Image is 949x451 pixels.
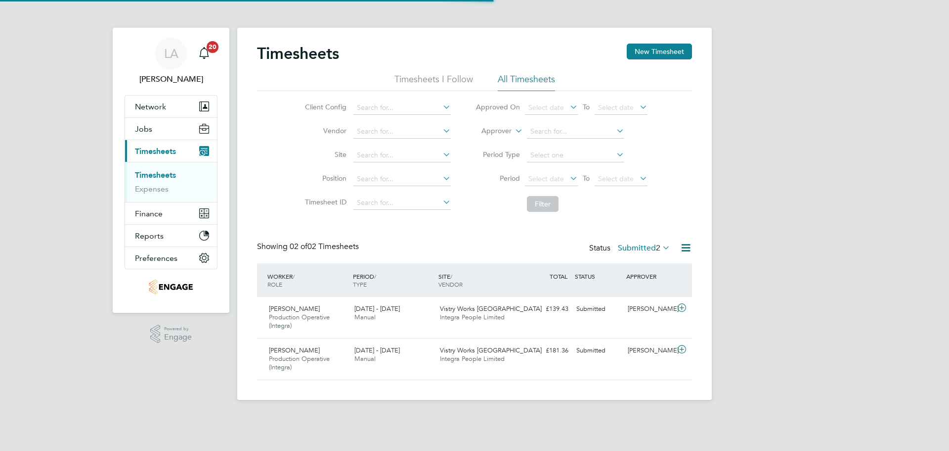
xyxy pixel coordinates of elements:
div: Submitted [572,343,624,359]
span: LA [164,47,178,60]
span: TYPE [353,280,367,288]
div: Showing [257,242,361,252]
span: TOTAL [550,272,567,280]
div: STATUS [572,267,624,285]
span: / [293,272,295,280]
div: Status [589,242,672,255]
span: / [374,272,376,280]
span: Integra People Limited [440,313,505,321]
button: Network [125,96,217,117]
span: Finance [135,209,163,218]
span: 02 Timesheets [290,242,359,251]
label: Approved On [475,102,520,111]
li: All Timesheets [498,73,555,91]
a: Timesheets [135,170,176,180]
label: Submitted [618,243,670,253]
span: Preferences [135,253,177,263]
span: Select date [598,103,634,112]
span: [DATE] - [DATE] [354,304,400,313]
span: ROLE [267,280,282,288]
nav: Main navigation [113,28,229,313]
span: Integra People Limited [440,354,505,363]
span: VENDOR [438,280,463,288]
label: Approver [467,126,512,136]
span: Timesheets [135,147,176,156]
button: Jobs [125,118,217,140]
span: Production Operative (Integra) [269,354,330,371]
a: Powered byEngage [150,325,192,344]
div: £139.43 [521,301,572,317]
input: Search for... [353,149,451,162]
label: Vendor [302,126,346,135]
span: 20 [207,41,218,53]
span: Vistry Works [GEOGRAPHIC_DATA] [440,346,542,354]
label: Period Type [475,150,520,159]
img: integrapeople-logo-retina.png [149,279,193,295]
span: Network [135,102,166,111]
a: Go to home page [125,279,217,295]
div: PERIOD [350,267,436,293]
a: 20 [194,38,214,69]
button: Reports [125,225,217,247]
button: Filter [527,196,559,212]
div: Submitted [572,301,624,317]
span: [DATE] - [DATE] [354,346,400,354]
span: To [580,100,593,113]
span: [PERSON_NAME] [269,346,320,354]
label: Site [302,150,346,159]
input: Search for... [527,125,624,139]
span: Vistry Works [GEOGRAPHIC_DATA] [440,304,542,313]
label: Period [475,174,520,183]
a: Expenses [135,184,169,194]
span: [PERSON_NAME] [269,304,320,313]
button: Timesheets [125,140,217,162]
label: Position [302,174,346,183]
input: Search for... [353,196,451,210]
span: Production Operative (Integra) [269,313,330,330]
div: APPROVER [624,267,675,285]
input: Search for... [353,172,451,186]
span: Engage [164,333,192,342]
span: / [450,272,452,280]
h2: Timesheets [257,44,339,63]
span: Select date [528,103,564,112]
button: Preferences [125,247,217,269]
div: £181.36 [521,343,572,359]
div: Timesheets [125,162,217,202]
span: Manual [354,313,376,321]
input: Search for... [353,101,451,115]
span: Manual [354,354,376,363]
span: Powered by [164,325,192,333]
span: Reports [135,231,164,241]
a: LA[PERSON_NAME] [125,38,217,85]
button: Finance [125,202,217,224]
button: New Timesheet [627,44,692,59]
span: 02 of [290,242,307,251]
span: Jobs [135,124,152,134]
span: Select date [528,174,564,183]
span: 2 [656,243,660,253]
div: [PERSON_NAME] [624,301,675,317]
label: Timesheet ID [302,198,346,206]
input: Search for... [353,125,451,139]
span: To [580,172,593,185]
span: Lucy Anderton [125,73,217,85]
li: Timesheets I Follow [394,73,473,91]
input: Select one [527,149,624,162]
label: Client Config [302,102,346,111]
div: SITE [436,267,521,293]
span: Select date [598,174,634,183]
div: WORKER [265,267,350,293]
div: [PERSON_NAME] [624,343,675,359]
